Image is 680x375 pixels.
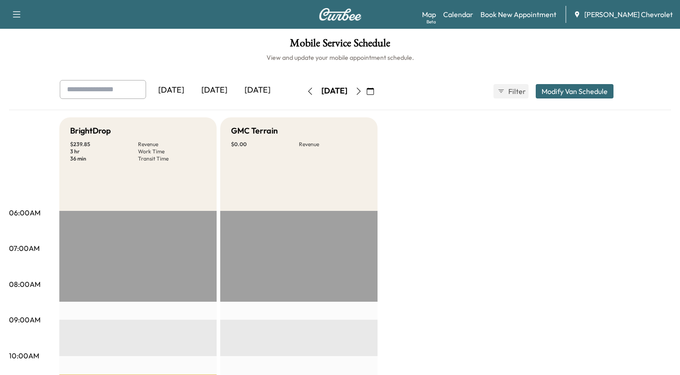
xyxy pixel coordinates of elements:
span: [PERSON_NAME] Chevrolet [584,9,673,20]
p: Revenue [138,141,206,148]
span: Filter [508,86,524,97]
p: Work Time [138,148,206,155]
button: Filter [493,84,529,98]
a: Calendar [443,9,473,20]
h5: GMC Terrain [231,125,278,137]
div: [DATE] [150,80,193,101]
p: $ 239.85 [70,141,138,148]
p: 3 hr [70,148,138,155]
p: Transit Time [138,155,206,162]
p: 07:00AM [9,243,40,254]
a: MapBeta [422,9,436,20]
img: Curbee Logo [319,8,362,21]
p: 06:00AM [9,207,40,218]
p: Revenue [299,141,367,148]
a: Book New Appointment [480,9,556,20]
button: Modify Van Schedule [536,84,613,98]
p: 36 min [70,155,138,162]
p: 09:00AM [9,314,40,325]
div: [DATE] [193,80,236,101]
div: Beta [427,18,436,25]
div: [DATE] [321,85,347,97]
p: 08:00AM [9,279,40,290]
p: 10:00AM [9,350,39,361]
h6: View and update your mobile appointment schedule. [9,53,671,62]
h5: BrightDrop [70,125,111,137]
p: $ 0.00 [231,141,299,148]
h1: Mobile Service Schedule [9,38,671,53]
div: [DATE] [236,80,279,101]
